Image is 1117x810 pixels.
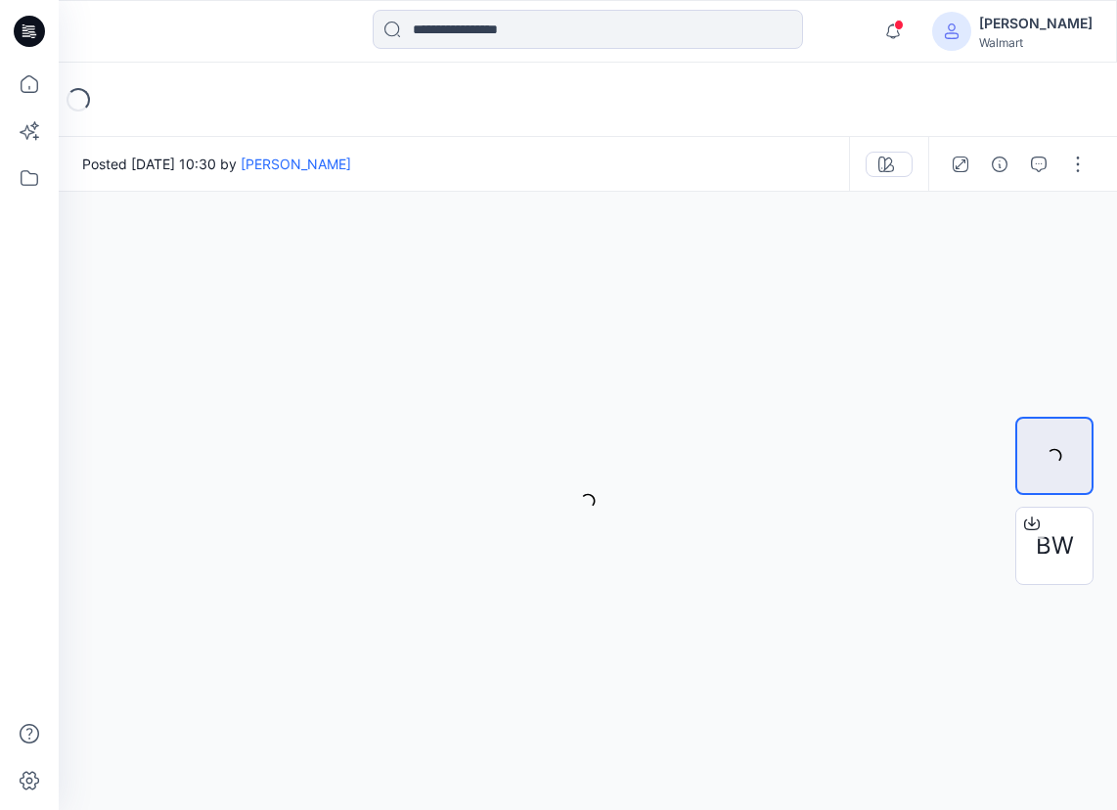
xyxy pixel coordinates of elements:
[1036,528,1074,563] span: BW
[241,156,351,172] a: [PERSON_NAME]
[944,23,960,39] svg: avatar
[984,149,1015,180] button: Details
[979,35,1093,50] div: Walmart
[82,154,351,174] span: Posted [DATE] 10:30 by
[979,12,1093,35] div: [PERSON_NAME]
